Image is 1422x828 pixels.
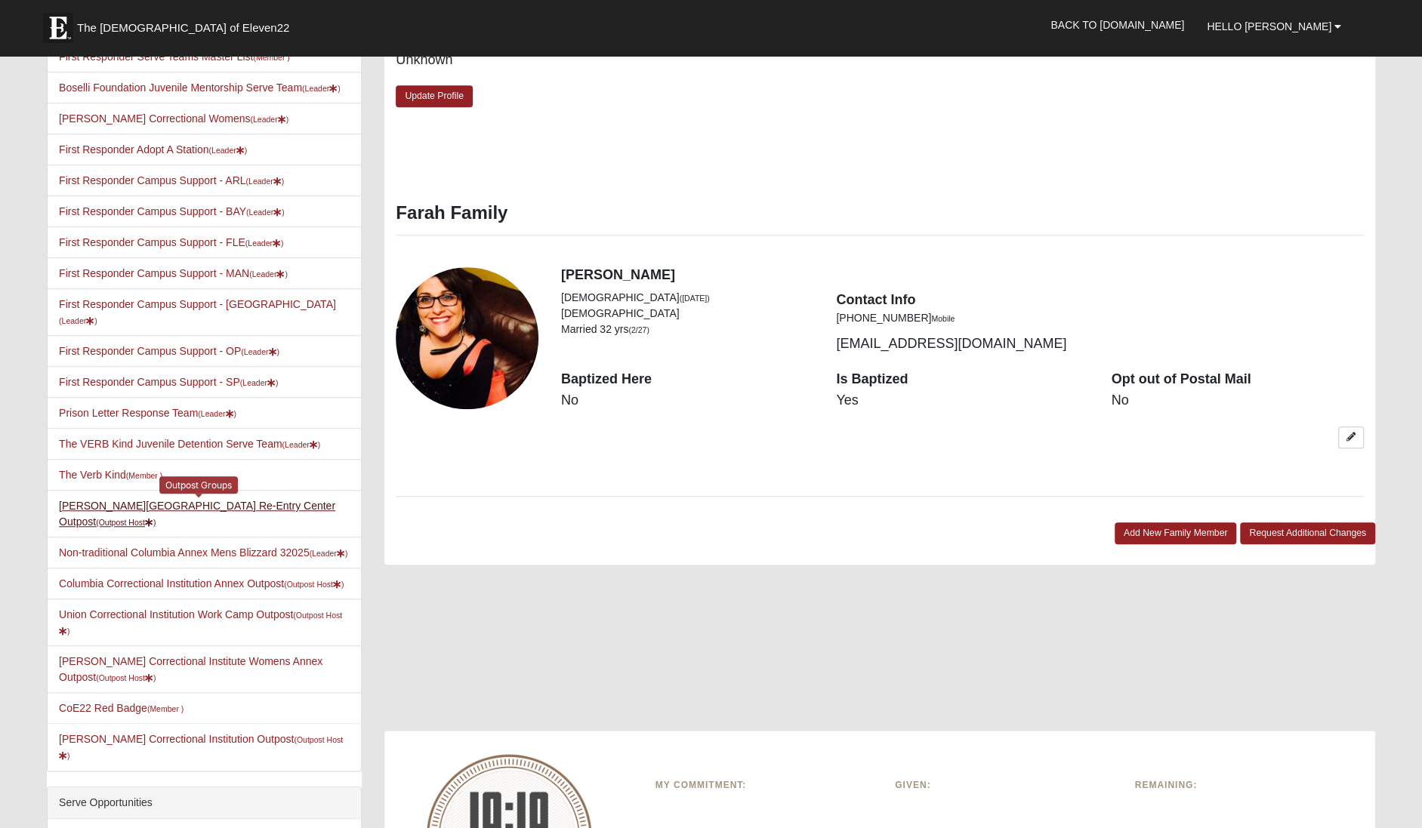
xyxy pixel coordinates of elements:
[1112,391,1364,411] dd: No
[396,267,538,410] a: View Fullsize Photo
[59,205,285,217] a: First Responder Campus Support - BAY(Leader)
[655,780,872,790] h6: My Commitment:
[561,290,813,306] li: [DEMOGRAPHIC_DATA]
[59,236,283,248] a: First Responder Campus Support - FLE(Leader)
[59,407,236,419] a: Prison Letter Response Team(Leader)
[561,267,1364,284] h4: [PERSON_NAME]
[59,112,288,125] a: [PERSON_NAME] Correctional Womens(Leader)
[1240,522,1375,544] a: Request Additional Changes
[59,316,97,325] small: (Leader )
[59,174,284,186] a: First Responder Campus Support - ARL(Leader)
[59,51,290,63] a: First Responder Serve Teams Master List(Member )
[1115,522,1237,544] a: Add New Family Member
[77,20,289,35] span: The [DEMOGRAPHIC_DATA] of Eleven22
[282,440,321,449] small: (Leader )
[396,51,868,70] dd: Unknown
[1039,6,1195,44] a: Back to [DOMAIN_NAME]
[561,306,813,322] li: [DEMOGRAPHIC_DATA]
[198,409,236,418] small: (Leader )
[59,577,344,589] a: Columbia Correctional Institution Annex Outpost(Outpost Host)
[43,13,73,43] img: Eleven22 logo
[836,370,1088,389] dt: Is Baptized
[284,580,344,589] small: (Outpost Host )
[59,298,336,326] a: First Responder Campus Support - [GEOGRAPHIC_DATA](Leader)
[35,5,338,43] a: The [DEMOGRAPHIC_DATA] of Eleven22
[59,546,347,559] a: Non-traditional Columbia Annex Mens Blizzard 32025(Leader)
[396,85,473,107] a: Update Profile
[48,787,361,819] div: Serve Opportunities
[310,549,348,558] small: (Leader )
[59,702,184,714] a: CoE22 Red Badge(Member )
[126,471,162,480] small: (Member )
[1338,426,1364,448] a: Edit Muna Farah
[836,292,915,307] strong: Contact Info
[245,239,284,248] small: (Leader )
[1134,780,1351,790] h6: Remaining:
[59,608,342,636] a: Union Correctional Institution Work Camp Outpost(Outpost Host)
[147,704,184,713] small: (Member )
[836,310,1088,326] li: [PHONE_NUMBER]
[241,347,279,356] small: (Leader )
[246,208,285,217] small: (Leader )
[59,438,320,450] a: The VERB Kind Juvenile Detention Serve Team(Leader)
[1207,20,1331,32] span: Hello [PERSON_NAME]
[825,290,1100,354] div: [EMAIL_ADDRESS][DOMAIN_NAME]
[895,780,1112,790] h6: Given:
[59,345,279,357] a: First Responder Campus Support - OP(Leader)
[1112,370,1364,389] dt: Opt out of Postal Mail
[59,733,343,761] a: [PERSON_NAME] Correctional Institution Outpost(Outpost Host)
[59,655,322,683] a: [PERSON_NAME] Correctional Institute Womens Annex Outpost(Outpost Host)
[836,391,1088,411] dd: Yes
[96,518,156,527] small: (Outpost Host )
[240,378,279,387] small: (Leader )
[246,177,285,186] small: (Leader )
[59,143,247,155] a: First Responder Adopt A Station(Leader)
[249,269,288,279] small: (Leader )
[302,84,341,93] small: (Leader )
[561,322,813,337] li: Married 32 yrs
[628,325,649,334] small: (2/27)
[59,500,335,528] a: [PERSON_NAME][GEOGRAPHIC_DATA] Re-Entry Center Outpost(Outpost Host)
[159,476,238,494] div: Outpost Groups
[931,314,955,323] small: Mobile
[59,267,288,279] a: First Responder Campus Support - MAN(Leader)
[96,673,156,682] small: (Outpost Host )
[680,294,710,303] small: ([DATE])
[561,391,813,411] dd: No
[59,376,278,388] a: First Responder Campus Support - SP(Leader)
[250,115,288,124] small: (Leader )
[396,202,1364,224] h3: Farah Family
[209,146,248,155] small: (Leader )
[59,469,162,481] a: The Verb Kind(Member )
[253,53,289,62] small: (Member )
[59,82,341,94] a: Boselli Foundation Juvenile Mentorship Serve Team(Leader)
[561,370,813,389] dt: Baptized Here
[1195,8,1353,45] a: Hello [PERSON_NAME]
